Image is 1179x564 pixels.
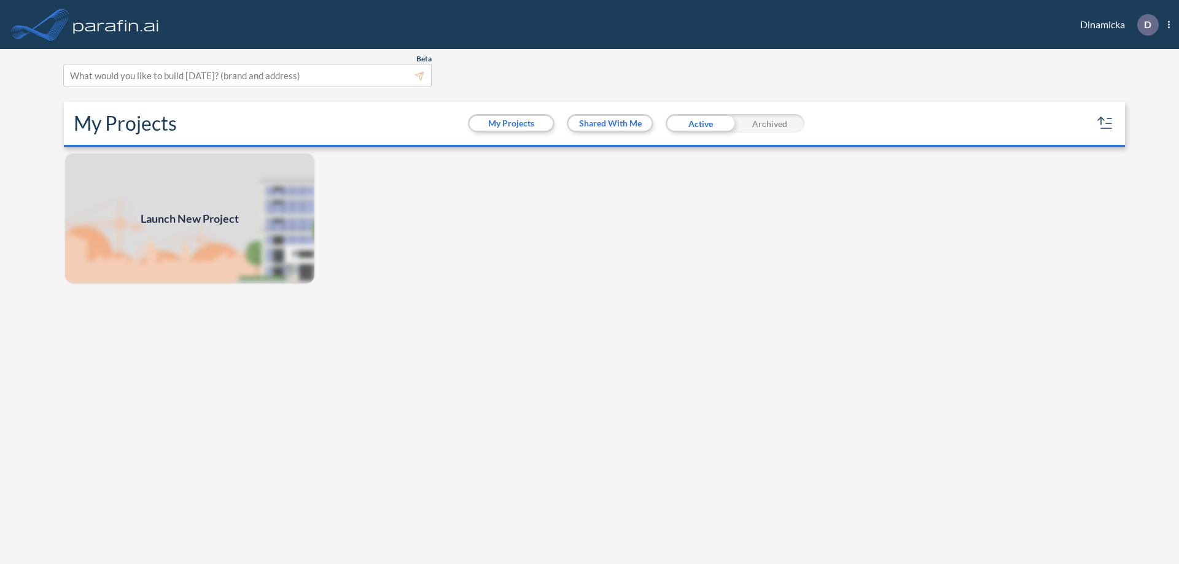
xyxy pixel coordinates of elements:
[666,114,735,133] div: Active
[71,12,161,37] img: logo
[416,54,432,64] span: Beta
[735,114,804,133] div: Archived
[1144,19,1151,30] p: D
[1062,14,1170,36] div: Dinamicka
[64,152,316,285] img: add
[74,112,177,135] h2: My Projects
[569,116,652,131] button: Shared With Me
[470,116,553,131] button: My Projects
[141,211,239,227] span: Launch New Project
[1095,114,1115,133] button: sort
[64,152,316,285] a: Launch New Project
